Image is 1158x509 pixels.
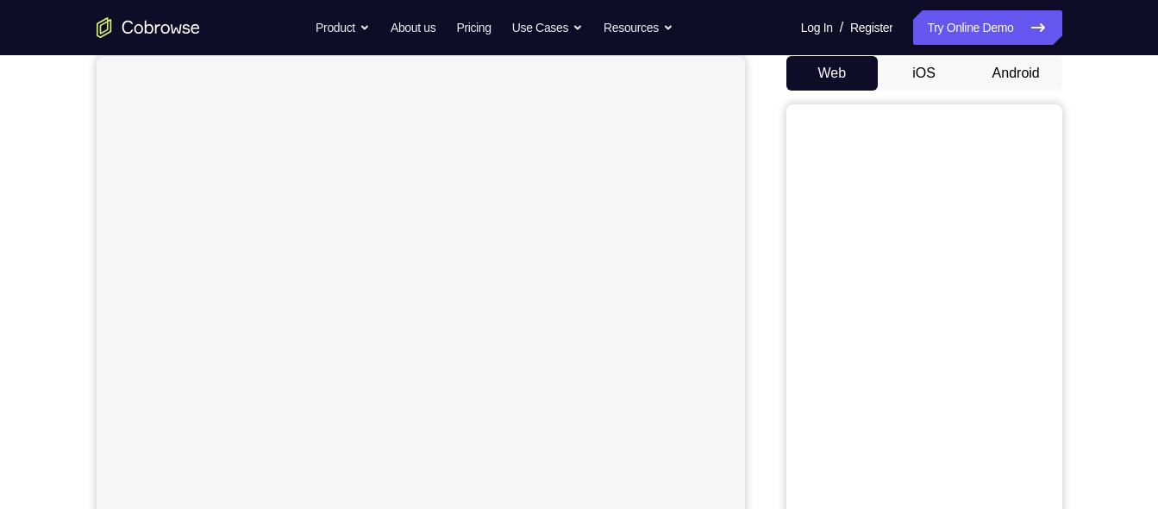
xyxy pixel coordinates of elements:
[512,10,583,45] button: Use Cases
[604,10,673,45] button: Resources
[913,10,1061,45] a: Try Online Demo
[840,17,843,38] span: /
[878,56,970,91] button: iOS
[801,10,833,45] a: Log In
[316,10,370,45] button: Product
[97,17,200,38] a: Go to the home page
[786,56,879,91] button: Web
[391,10,435,45] a: About us
[970,56,1062,91] button: Android
[850,10,892,45] a: Register
[456,10,491,45] a: Pricing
